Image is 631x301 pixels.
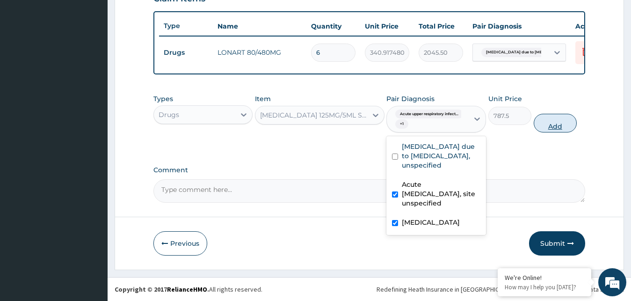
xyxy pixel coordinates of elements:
button: Add [534,114,577,132]
label: Types [153,95,173,103]
img: d_794563401_company_1708531726252_794563401 [17,47,38,70]
td: LONART 80/480MG [213,43,306,62]
span: Acute upper respiratory infect... [395,110,463,119]
div: [MEDICAL_DATA] 125MG/5ML SUSPENSION [260,110,368,120]
th: Type [159,17,213,35]
footer: All rights reserved. [108,277,631,301]
span: [MEDICAL_DATA] due to [MEDICAL_DATA] falc... [481,48,585,57]
textarea: Type your message and hit 'Enter' [5,201,178,234]
div: We're Online! [505,273,584,282]
span: We're online! [54,91,129,185]
th: Pair Diagnosis [468,17,571,36]
th: Unit Price [360,17,414,36]
th: Quantity [306,17,360,36]
div: Chat with us now [49,52,157,65]
button: Submit [529,231,585,256]
p: How may I help you today? [505,283,584,291]
label: Comment [153,166,586,174]
th: Total Price [414,17,468,36]
div: Drugs [159,110,179,119]
strong: Copyright © 2017 . [115,285,209,294]
span: + 1 [395,119,408,129]
th: Actions [571,17,617,36]
label: [MEDICAL_DATA] [402,218,460,227]
td: Drugs [159,44,213,61]
label: Unit Price [488,94,522,103]
th: Name [213,17,306,36]
label: Pair Diagnosis [386,94,435,103]
div: Minimize live chat window [153,5,176,27]
label: Acute [MEDICAL_DATA], site unspecified [402,180,480,208]
label: Item [255,94,271,103]
label: [MEDICAL_DATA] due to [MEDICAL_DATA], unspecified [402,142,480,170]
a: RelianceHMO [167,285,207,294]
button: Previous [153,231,207,256]
div: Redefining Heath Insurance in [GEOGRAPHIC_DATA] using Telemedicine and Data Science! [377,285,624,294]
